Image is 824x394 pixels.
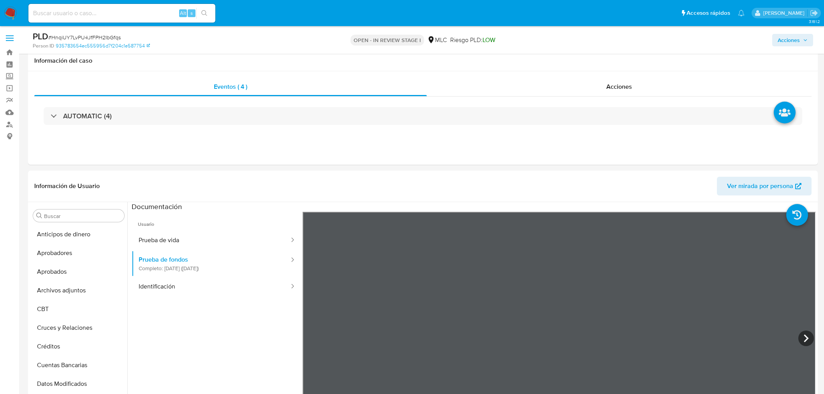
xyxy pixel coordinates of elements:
[48,33,121,41] span: # HnqiUY7LvPU4JfFPH2IbGfqs
[606,82,632,91] span: Acciones
[30,281,127,300] button: Archivos adjuntos
[63,112,112,120] h3: AUTOMATIC (4)
[30,356,127,375] button: Cuentas Bancarias
[687,9,730,17] span: Accesos rápidos
[214,82,247,91] span: Eventos ( 4 )
[196,8,212,19] button: search-icon
[350,35,424,46] p: OPEN - IN REVIEW STAGE I
[30,244,127,262] button: Aprobadores
[427,36,447,44] div: MLC
[450,36,495,44] span: Riesgo PLD:
[717,177,812,195] button: Ver mirada por persona
[56,42,150,49] a: 935783654ec555956d7f204c1e587754
[30,262,127,281] button: Aprobados
[772,34,813,46] button: Acciones
[482,35,495,44] span: LOW
[36,213,42,219] button: Buscar
[763,9,807,17] p: aline.magdaleno@mercadolibre.com
[778,34,800,46] span: Acciones
[44,107,802,125] div: AUTOMATIC (4)
[190,9,193,17] span: s
[28,8,215,18] input: Buscar usuario o caso...
[33,30,48,42] b: PLD
[727,177,793,195] span: Ver mirada por persona
[33,42,54,49] b: Person ID
[34,57,812,65] h1: Información del caso
[44,213,121,220] input: Buscar
[34,182,100,190] h1: Información de Usuario
[30,318,127,337] button: Cruces y Relaciones
[30,225,127,244] button: Anticipos de dinero
[810,9,818,17] a: Salir
[738,10,745,16] a: Notificaciones
[30,337,127,356] button: Créditos
[30,300,127,318] button: CBT
[30,375,127,393] button: Datos Modificados
[180,9,186,17] span: Alt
